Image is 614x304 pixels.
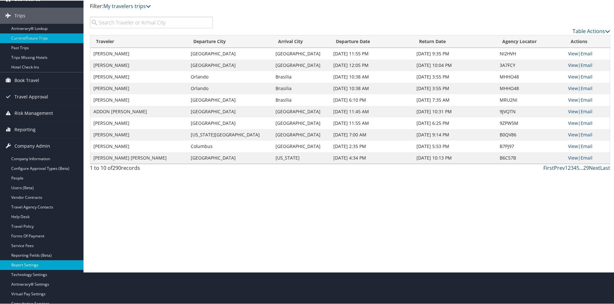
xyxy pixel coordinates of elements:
th: Departure City: activate to sort column ascending [188,35,272,47]
td: Brasilia [272,94,330,105]
td: [PERSON_NAME] [90,140,188,152]
td: MHHO48 [496,70,565,82]
span: 290 [112,164,121,171]
td: Columbus [188,140,272,152]
a: View [568,119,578,125]
td: [GEOGRAPHIC_DATA] [272,105,330,117]
a: View [568,61,578,68]
td: [GEOGRAPHIC_DATA] [188,59,272,70]
a: Email [581,73,592,79]
td: | [565,117,610,128]
a: Email [581,61,592,68]
td: NI2HVH [496,47,565,59]
td: [DATE] 10:38 AM [330,70,413,82]
th: Agency Locator: activate to sort column ascending [496,35,565,47]
a: Email [581,154,592,160]
a: View [568,131,578,137]
td: 9JVQTN [496,105,565,117]
td: [GEOGRAPHIC_DATA] [272,128,330,140]
td: [PERSON_NAME] [90,128,188,140]
td: [DATE] 3:55 PM [413,82,496,94]
span: Reporting [14,121,36,137]
td: | [565,70,610,82]
a: 3 [571,164,574,171]
a: Email [581,85,592,91]
a: My travelers trips [103,2,151,9]
p: Filter: [90,2,437,10]
td: [GEOGRAPHIC_DATA] [188,94,272,105]
td: B7PJ97 [496,140,565,152]
td: [GEOGRAPHIC_DATA] [272,140,330,152]
th: Actions [565,35,610,47]
td: | [565,82,610,94]
span: Travel Approval [14,88,48,104]
div: 1 to 10 of records [90,163,213,174]
a: 1 [565,164,568,171]
a: Next [589,164,600,171]
td: [PERSON_NAME] [90,70,188,82]
a: View [568,108,578,114]
td: [DATE] 3:55 PM [413,70,496,82]
th: Return Date: activate to sort column ascending [413,35,496,47]
td: | [565,140,610,152]
a: Email [581,119,592,125]
td: [DATE] 10:04 PM [413,59,496,70]
td: [PERSON_NAME] [90,94,188,105]
td: [DATE] 7:35 AM [413,94,496,105]
td: [PERSON_NAME] [PERSON_NAME] [90,152,188,163]
td: [DATE] 2:35 PM [330,140,413,152]
td: [DATE] 5:53 PM [413,140,496,152]
a: 4 [574,164,576,171]
td: [GEOGRAPHIC_DATA] [272,117,330,128]
td: [DATE] 11:55 PM [330,47,413,59]
input: Search Traveler or Arrival City [90,16,213,28]
td: [GEOGRAPHIC_DATA] [188,105,272,117]
td: B6C57B [496,152,565,163]
td: [DATE] 11:45 AM [330,105,413,117]
th: Traveler: activate to sort column ascending [90,35,188,47]
td: [US_STATE] [272,152,330,163]
span: Company Admin [14,137,50,153]
a: Table Actions [573,27,610,34]
span: Trips [14,7,25,23]
a: Email [581,131,592,137]
td: [DATE] 9:14 PM [413,128,496,140]
td: [GEOGRAPHIC_DATA] [188,47,272,59]
td: Brasilia [272,82,330,94]
a: First [543,164,554,171]
a: Email [581,96,592,102]
td: [PERSON_NAME] [90,59,188,70]
a: View [568,143,578,149]
td: | [565,94,610,105]
td: [DATE] 12:05 PM [330,59,413,70]
td: ADDON [PERSON_NAME] [90,105,188,117]
td: [GEOGRAPHIC_DATA] [272,47,330,59]
a: View [568,154,578,160]
td: | [565,128,610,140]
td: | [565,47,610,59]
td: [DATE] 9:35 PM [413,47,496,59]
td: | [565,152,610,163]
span: Book Travel [14,72,39,88]
a: Email [581,50,592,56]
td: | [565,59,610,70]
td: [GEOGRAPHIC_DATA] [272,59,330,70]
a: View [568,50,578,56]
td: 9ZPW5M [496,117,565,128]
a: Email [581,143,592,149]
td: 3A7FCY [496,59,565,70]
span: … [579,164,583,171]
td: [GEOGRAPHIC_DATA] [188,152,272,163]
td: Orlando [188,82,272,94]
td: MRU2NI [496,94,565,105]
td: B0QV86 [496,128,565,140]
a: Last [600,164,610,171]
td: [PERSON_NAME] [90,82,188,94]
a: 29 [583,164,589,171]
td: [DATE] 11:55 AM [330,117,413,128]
td: [GEOGRAPHIC_DATA] [188,117,272,128]
td: [DATE] 6:25 PM [413,117,496,128]
a: View [568,85,578,91]
span: Risk Management [14,105,53,121]
a: 2 [568,164,571,171]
